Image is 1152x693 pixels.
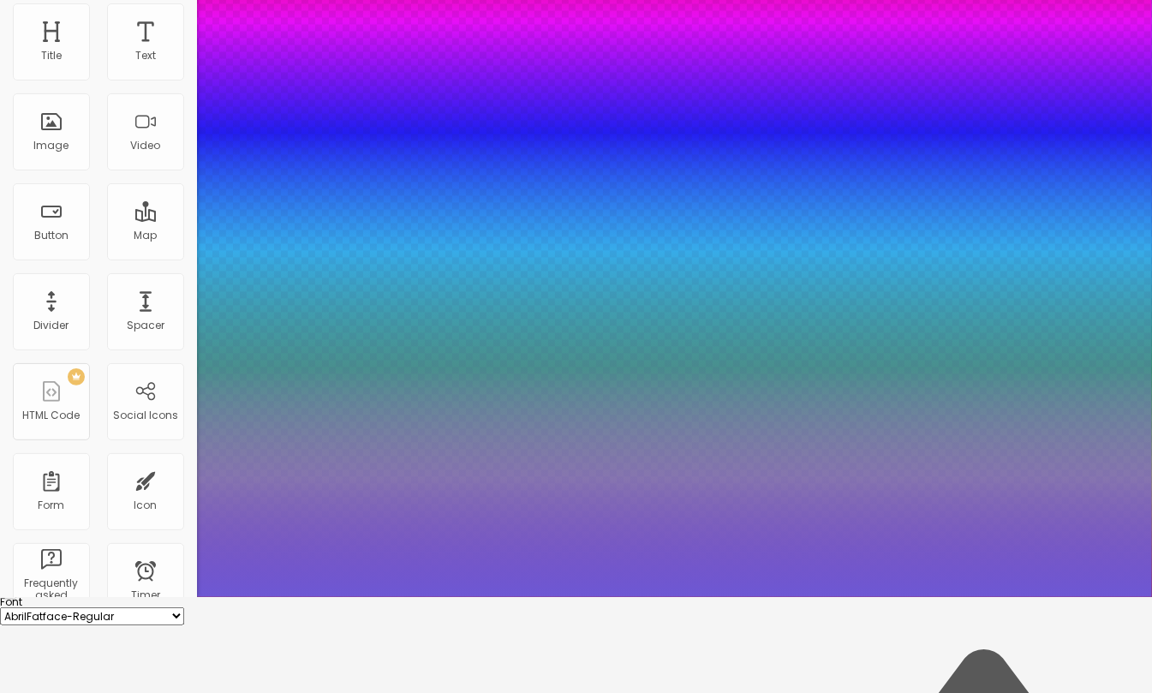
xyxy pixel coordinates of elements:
div: Icon [134,499,158,511]
div: Frequently asked questions [17,577,85,614]
div: Map [134,230,158,242]
div: Video [131,140,161,152]
div: Text [135,50,156,62]
div: Timer [131,589,160,601]
div: Title [41,50,62,62]
div: Form [39,499,65,511]
div: Social Icons [113,409,178,421]
div: Image [34,140,69,152]
div: Spacer [127,320,164,332]
div: Button [34,230,69,242]
div: Divider [34,320,69,332]
div: HTML Code [23,409,81,421]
